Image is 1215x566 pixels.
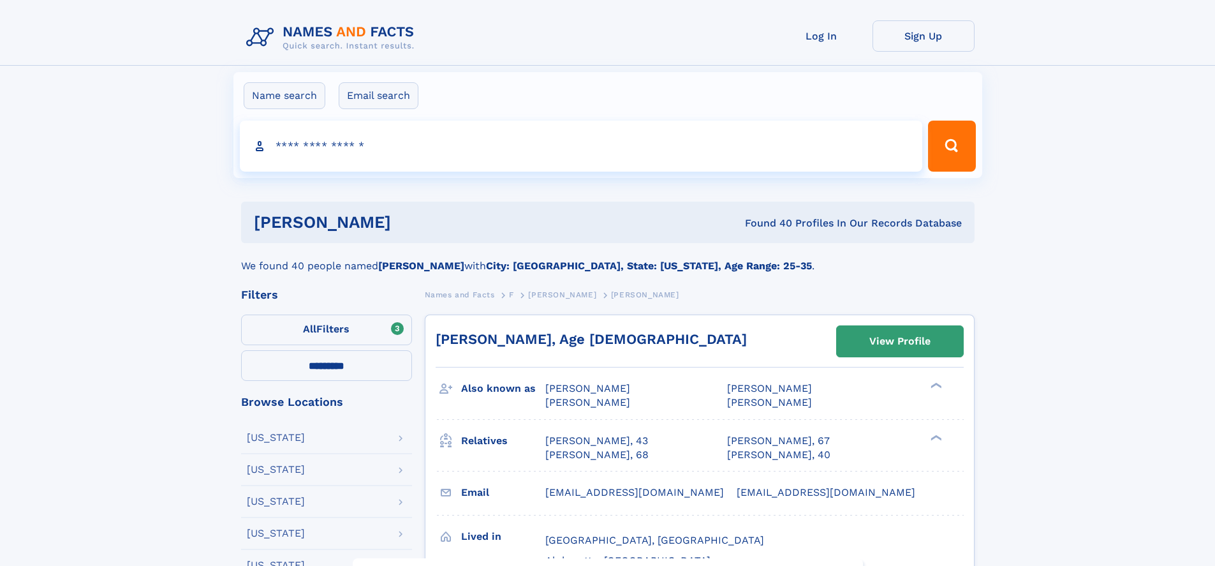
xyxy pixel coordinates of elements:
[727,448,830,462] a: [PERSON_NAME], 40
[241,20,425,55] img: Logo Names and Facts
[244,82,325,109] label: Name search
[545,448,649,462] a: [PERSON_NAME], 68
[241,289,412,301] div: Filters
[927,433,943,442] div: ❯
[770,20,873,52] a: Log In
[545,396,630,408] span: [PERSON_NAME]
[425,287,495,302] a: Names and Facts
[247,528,305,539] div: [US_STATE]
[461,378,545,399] h3: Also known as
[461,526,545,547] h3: Lived in
[568,216,962,230] div: Found 40 Profiles In Our Records Database
[869,327,931,356] div: View Profile
[254,214,568,230] h1: [PERSON_NAME]
[247,433,305,443] div: [US_STATE]
[727,434,830,448] a: [PERSON_NAME], 67
[303,323,316,335] span: All
[928,121,975,172] button: Search Button
[339,82,418,109] label: Email search
[461,430,545,452] h3: Relatives
[727,396,812,408] span: [PERSON_NAME]
[611,290,679,299] span: [PERSON_NAME]
[486,260,812,272] b: City: [GEOGRAPHIC_DATA], State: [US_STATE], Age Range: 25-35
[545,434,648,448] a: [PERSON_NAME], 43
[247,496,305,507] div: [US_STATE]
[509,290,514,299] span: F
[241,396,412,408] div: Browse Locations
[727,382,812,394] span: [PERSON_NAME]
[927,382,943,390] div: ❯
[528,290,596,299] span: [PERSON_NAME]
[737,486,915,498] span: [EMAIL_ADDRESS][DOMAIN_NAME]
[378,260,464,272] b: [PERSON_NAME]
[545,382,630,394] span: [PERSON_NAME]
[461,482,545,503] h3: Email
[509,287,514,302] a: F
[837,326,963,357] a: View Profile
[545,486,724,498] span: [EMAIL_ADDRESS][DOMAIN_NAME]
[436,331,747,347] a: [PERSON_NAME], Age [DEMOGRAPHIC_DATA]
[545,534,764,546] span: [GEOGRAPHIC_DATA], [GEOGRAPHIC_DATA]
[240,121,923,172] input: search input
[241,315,412,345] label: Filters
[241,243,975,274] div: We found 40 people named with .
[247,465,305,475] div: [US_STATE]
[528,287,596,302] a: [PERSON_NAME]
[873,20,975,52] a: Sign Up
